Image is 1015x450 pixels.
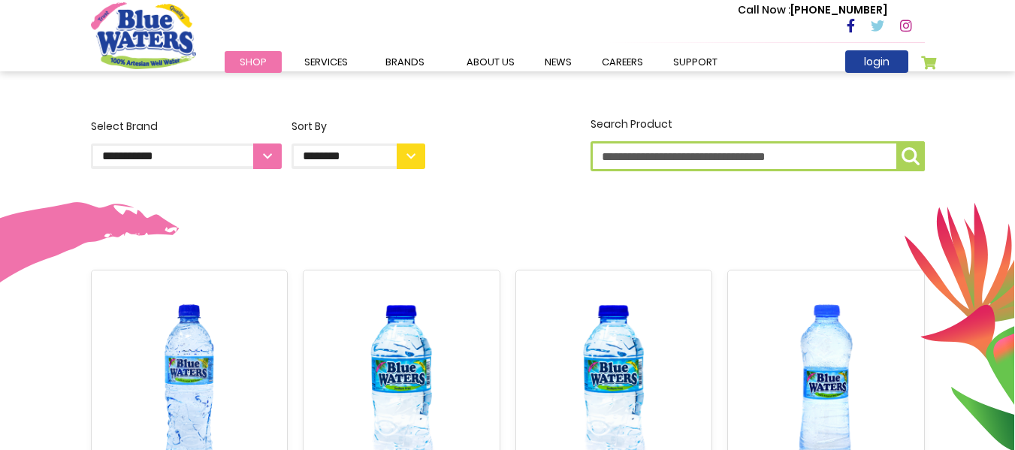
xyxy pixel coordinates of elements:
label: Select Brand [91,119,282,169]
a: store logo [91,2,196,68]
span: Brands [385,55,424,69]
a: login [845,50,908,73]
div: Sort By [292,119,425,134]
a: about us [452,51,530,73]
p: [PHONE_NUMBER] [738,2,887,18]
span: Call Now : [738,2,790,17]
a: careers [587,51,658,73]
a: Brands [370,51,440,73]
a: Services [289,51,363,73]
select: Select Brand [91,143,282,169]
select: Sort By [292,143,425,169]
button: Search Product [896,141,925,171]
img: search-icon.png [902,147,920,165]
span: Services [304,55,348,69]
span: Shop [240,55,267,69]
a: News [530,51,587,73]
a: support [658,51,733,73]
a: Shop [225,51,282,73]
input: Search Product [591,141,925,171]
label: Search Product [591,116,925,171]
